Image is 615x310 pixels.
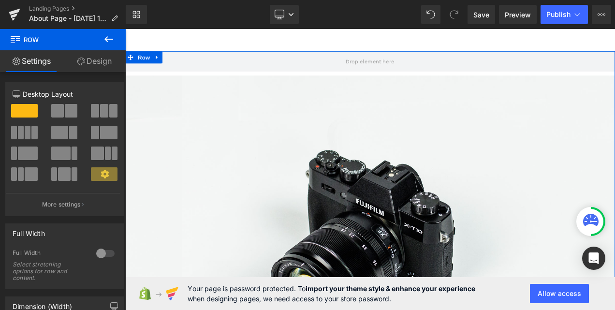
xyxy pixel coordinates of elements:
[188,283,475,304] span: Your page is password protected. To when designing pages, we need access to your store password.
[592,5,611,24] button: More
[13,89,117,99] p: Desktop Layout
[13,27,32,41] span: Row
[29,15,107,22] span: About Page - [DATE] 12:22:13
[13,224,45,237] div: Full Width
[13,249,87,259] div: Full Width
[546,11,571,18] span: Publish
[530,284,589,303] button: Allow access
[444,5,464,24] button: Redo
[6,193,120,216] button: More settings
[499,5,537,24] a: Preview
[63,50,126,72] a: Design
[306,284,475,293] strong: import your theme style & enhance your experience
[42,200,81,209] p: More settings
[473,10,489,20] span: Save
[32,27,44,41] a: Expand / Collapse
[582,247,605,270] div: Open Intercom Messenger
[541,5,588,24] button: Publish
[29,5,126,13] a: Landing Pages
[10,29,106,50] span: Row
[421,5,440,24] button: Undo
[126,5,147,24] a: New Library
[505,10,531,20] span: Preview
[13,261,85,281] div: Select stretching options for row and content.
